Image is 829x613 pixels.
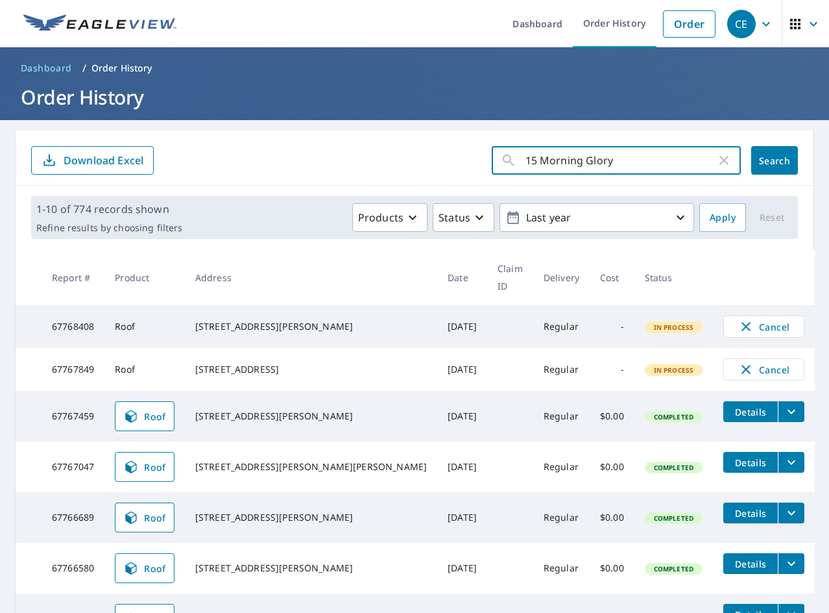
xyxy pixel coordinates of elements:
span: Roof [123,408,166,424]
th: Claim ID [487,249,533,305]
div: [STREET_ADDRESS][PERSON_NAME][PERSON_NAME] [195,460,427,473]
td: $0.00 [590,543,634,594]
td: 67768408 [42,305,104,348]
button: detailsBtn-67767047 [723,452,778,473]
span: Details [731,406,770,418]
p: Download Excel [64,153,143,168]
span: Completed [646,463,701,472]
p: Refine results by choosing filters [36,222,182,234]
span: Apply [710,210,736,226]
div: [STREET_ADDRESS][PERSON_NAME] [195,410,427,423]
td: Roof [104,348,185,391]
td: $0.00 [590,442,634,492]
span: Roof [123,510,166,525]
td: - [590,305,634,348]
a: Roof [115,452,174,482]
button: Apply [699,203,746,232]
a: Order [663,10,715,38]
img: EV Logo [23,14,176,34]
span: Roof [123,459,166,475]
td: [DATE] [437,348,487,391]
a: Roof [115,401,174,431]
div: [STREET_ADDRESS][PERSON_NAME] [195,320,427,333]
p: Products [358,210,403,225]
button: Status [433,203,494,232]
a: Dashboard [16,58,77,79]
a: Roof [115,553,174,583]
button: Cancel [723,316,804,338]
span: Completed [646,514,701,523]
div: [STREET_ADDRESS][PERSON_NAME] [195,511,427,524]
button: Download Excel [31,146,154,175]
button: Last year [499,203,694,232]
td: 67766689 [42,492,104,543]
td: 67767459 [42,391,104,442]
th: Report # [42,249,104,305]
button: detailsBtn-67767459 [723,401,778,422]
td: Regular [533,348,590,391]
div: [STREET_ADDRESS][PERSON_NAME] [195,562,427,575]
td: $0.00 [590,391,634,442]
span: Details [731,558,770,570]
button: filesDropdownBtn-67767459 [778,401,804,422]
button: filesDropdownBtn-67767047 [778,452,804,473]
span: Completed [646,564,701,573]
span: Details [731,457,770,469]
td: 67766580 [42,543,104,594]
a: Roof [115,503,174,532]
span: Cancel [737,362,791,377]
td: [DATE] [437,543,487,594]
td: - [590,348,634,391]
th: Delivery [533,249,590,305]
td: Regular [533,391,590,442]
span: Roof [123,560,166,576]
td: 67767047 [42,442,104,492]
button: detailsBtn-67766580 [723,553,778,574]
span: Search [762,155,787,167]
button: Products [352,203,427,232]
td: $0.00 [590,492,634,543]
h1: Order History [16,84,813,110]
th: Product [104,249,185,305]
li: / [82,60,86,76]
th: Date [437,249,487,305]
td: 67767849 [42,348,104,391]
th: Address [185,249,437,305]
p: Order History [91,62,152,75]
span: In Process [646,323,702,332]
td: Regular [533,543,590,594]
td: [DATE] [437,492,487,543]
button: Cancel [723,358,804,381]
th: Cost [590,249,634,305]
div: CE [727,10,756,38]
td: [DATE] [437,305,487,348]
span: Completed [646,412,701,421]
span: Dashboard [21,62,72,75]
button: filesDropdownBtn-67766580 [778,553,804,574]
span: Cancel [737,319,791,334]
th: Status [634,249,714,305]
p: Status [439,210,470,225]
div: [STREET_ADDRESS] [195,363,427,376]
p: Last year [521,206,673,229]
span: Details [731,507,770,519]
td: Roof [104,305,185,348]
button: Search [751,146,798,175]
button: detailsBtn-67766689 [723,503,778,523]
td: [DATE] [437,442,487,492]
td: [DATE] [437,391,487,442]
input: Address, Report #, Claim ID, etc. [525,142,716,179]
button: filesDropdownBtn-67766689 [778,503,804,523]
td: Regular [533,305,590,348]
p: 1-10 of 774 records shown [36,201,182,217]
td: Regular [533,442,590,492]
nav: breadcrumb [16,58,813,79]
td: Regular [533,492,590,543]
span: In Process [646,366,702,375]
